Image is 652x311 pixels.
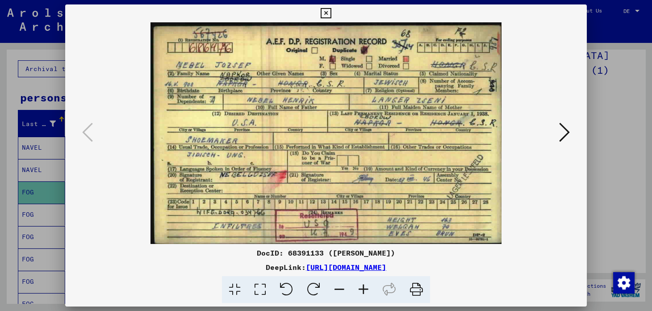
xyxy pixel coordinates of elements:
[306,263,386,272] a: [URL][DOMAIN_NAME]
[96,22,556,244] img: 001.jpg
[266,263,306,272] font: DeepLink:
[257,248,395,257] font: DocID: 68391133 ([PERSON_NAME])
[613,272,635,294] img: Change consent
